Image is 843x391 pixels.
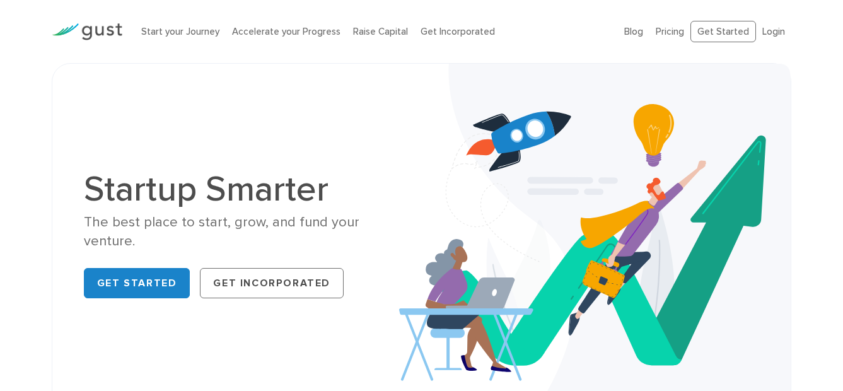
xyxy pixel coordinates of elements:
[52,23,122,40] img: Gust Logo
[84,268,190,298] a: Get Started
[690,21,756,43] a: Get Started
[200,268,344,298] a: Get Incorporated
[353,26,408,37] a: Raise Capital
[141,26,219,37] a: Start your Journey
[762,26,785,37] a: Login
[656,26,684,37] a: Pricing
[624,26,643,37] a: Blog
[421,26,495,37] a: Get Incorporated
[84,172,412,207] h1: Startup Smarter
[232,26,340,37] a: Accelerate your Progress
[84,213,412,250] div: The best place to start, grow, and fund your venture.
